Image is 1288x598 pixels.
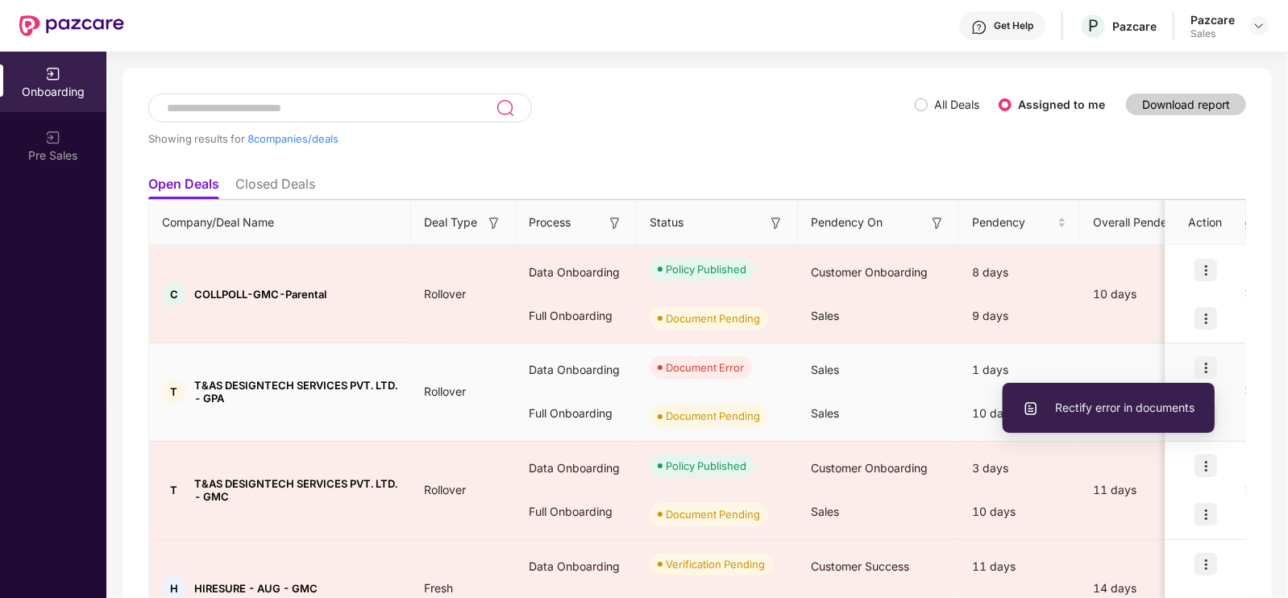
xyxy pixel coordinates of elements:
[529,214,571,231] span: Process
[516,545,637,588] div: Data Onboarding
[1195,503,1217,525] img: icon
[972,214,1054,231] span: Pendency
[811,505,839,518] span: Sales
[959,201,1080,245] th: Pendency
[811,265,928,279] span: Customer Onboarding
[959,294,1080,338] div: 9 days
[1088,16,1099,35] span: P
[516,392,637,435] div: Full Onboarding
[1190,12,1235,27] div: Pazcare
[194,288,326,301] span: COLLPOLL-GMC-Parental
[411,287,479,301] span: Rollover
[516,490,637,534] div: Full Onboarding
[1195,259,1217,281] img: icon
[1080,201,1217,245] th: Overall Pendency
[1126,93,1246,115] button: Download report
[411,581,466,595] span: Fresh
[162,478,186,502] div: T
[1080,481,1217,499] div: 11 days
[194,582,318,595] span: HIRESURE - AUG - GMC
[516,251,637,294] div: Data Onboarding
[235,176,315,199] li: Closed Deals
[194,477,398,503] span: T&AS DESIGNTECH SERVICES PVT. LTD. - GMC
[162,380,186,404] div: T
[424,214,477,231] span: Deal Type
[666,506,760,522] div: Document Pending
[768,215,784,231] img: svg+xml;base64,PHN2ZyB3aWR0aD0iMTYiIGhlaWdodD0iMTYiIHZpZXdCb3g9IjAgMCAxNiAxNiIgZmlsbD0ibm9uZSIgeG...
[929,215,945,231] img: svg+xml;base64,PHN2ZyB3aWR0aD0iMTYiIGhlaWdodD0iMTYiIHZpZXdCb3g9IjAgMCAxNiAxNiIgZmlsbD0ibm9uZSIgeG...
[934,98,979,111] label: All Deals
[811,363,839,376] span: Sales
[959,392,1080,435] div: 10 days
[19,15,124,36] img: New Pazcare Logo
[666,359,744,376] div: Document Error
[516,294,637,338] div: Full Onboarding
[811,214,883,231] span: Pendency On
[45,66,61,82] img: svg+xml;base64,PHN2ZyB3aWR0aD0iMjAiIGhlaWdodD0iMjAiIHZpZXdCb3g9IjAgMCAyMCAyMCIgZmlsbD0ibm9uZSIgeG...
[811,309,839,322] span: Sales
[1080,579,1217,597] div: 14 days
[1195,553,1217,575] img: icon
[666,310,760,326] div: Document Pending
[1195,356,1217,379] img: icon
[971,19,987,35] img: svg+xml;base64,PHN2ZyBpZD0iSGVscC0zMngzMiIgeG1sbnM9Imh0dHA6Ly93d3cudzMub3JnLzIwMDAvc3ZnIiB3aWR0aD...
[1195,307,1217,330] img: icon
[650,214,683,231] span: Status
[1190,27,1235,40] div: Sales
[1080,285,1217,303] div: 10 days
[959,251,1080,294] div: 8 days
[811,406,839,420] span: Sales
[811,461,928,475] span: Customer Onboarding
[194,379,398,405] span: T&AS DESIGNTECH SERVICES PVT. LTD. - GPA
[666,458,746,474] div: Policy Published
[486,215,502,231] img: svg+xml;base64,PHN2ZyB3aWR0aD0iMTYiIGhlaWdodD0iMTYiIHZpZXdCb3g9IjAgMCAxNiAxNiIgZmlsbD0ibm9uZSIgeG...
[411,384,479,398] span: Rollover
[1165,201,1246,245] th: Action
[1253,19,1265,32] img: svg+xml;base64,PHN2ZyBpZD0iRHJvcGRvd24tMzJ4MzIiIHhtbG5zPSJodHRwOi8vd3d3LnczLm9yZy8yMDAwL3N2ZyIgd2...
[959,446,1080,490] div: 3 days
[148,132,915,145] div: Showing results for
[811,559,909,573] span: Customer Success
[496,98,514,118] img: svg+xml;base64,PHN2ZyB3aWR0aD0iMjQiIGhlaWdodD0iMjUiIHZpZXdCb3g9IjAgMCAyNCAyNSIgZmlsbD0ibm9uZSIgeG...
[959,490,1080,534] div: 10 days
[45,130,61,146] img: svg+xml;base64,PHN2ZyB3aWR0aD0iMjAiIGhlaWdodD0iMjAiIHZpZXdCb3g9IjAgMCAyMCAyMCIgZmlsbD0ibm9uZSIgeG...
[1112,19,1157,34] div: Pazcare
[666,556,765,572] div: Verification Pending
[607,215,623,231] img: svg+xml;base64,PHN2ZyB3aWR0aD0iMTYiIGhlaWdodD0iMTYiIHZpZXdCb3g9IjAgMCAxNiAxNiIgZmlsbD0ibm9uZSIgeG...
[411,483,479,496] span: Rollover
[959,348,1080,392] div: 1 days
[959,545,1080,588] div: 11 days
[149,201,411,245] th: Company/Deal Name
[666,408,760,424] div: Document Pending
[516,348,637,392] div: Data Onboarding
[994,19,1033,32] div: Get Help
[247,132,339,145] span: 8 companies/deals
[516,446,637,490] div: Data Onboarding
[1023,401,1039,417] img: svg+xml;base64,PHN2ZyBpZD0iVXBsb2FkX0xvZ3MiIGRhdGEtbmFtZT0iVXBsb2FkIExvZ3MiIHhtbG5zPSJodHRwOi8vd3...
[148,176,219,199] li: Open Deals
[1195,455,1217,477] img: icon
[1018,98,1105,111] label: Assigned to me
[666,261,746,277] div: Policy Published
[1023,399,1195,417] span: Rectify error in documents
[162,282,186,306] div: C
